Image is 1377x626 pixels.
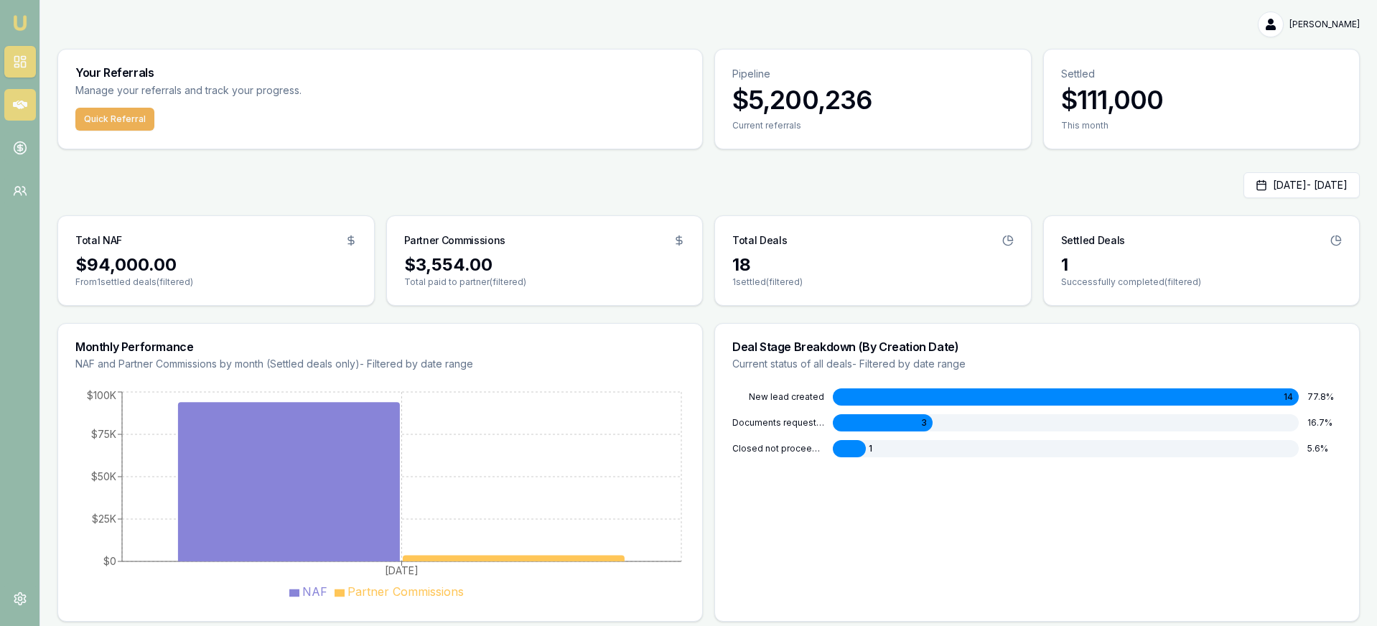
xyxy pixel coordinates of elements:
h3: Total Deals [732,233,787,248]
p: Manage your referrals and track your progress. [75,83,443,99]
div: $3,554.00 [404,253,686,276]
div: 5.6 % [1307,443,1342,454]
div: $94,000.00 [75,253,357,276]
p: Pipeline [732,67,1014,81]
p: NAF and Partner Commissions by month (Settled deals only) - Filtered by date range [75,357,685,371]
img: emu-icon-u.png [11,14,29,32]
p: From 1 settled deals (filtered) [75,276,357,288]
h3: Deal Stage Breakdown (By Creation Date) [732,341,1342,352]
tspan: $100K [87,389,116,401]
div: 77.8 % [1307,391,1342,403]
h3: Total NAF [75,233,122,248]
h3: $111,000 [1061,85,1343,114]
div: Current referrals [732,120,1014,131]
span: [PERSON_NAME] [1289,19,1360,30]
tspan: [DATE] [385,564,419,576]
span: 1 [869,443,872,454]
p: Successfully completed (filtered) [1061,276,1343,288]
p: Total paid to partner (filtered) [404,276,686,288]
h3: Monthly Performance [75,341,685,352]
h3: Your Referrals [75,67,685,78]
tspan: $25K [92,513,116,525]
p: 1 settled (filtered) [732,276,1014,288]
h3: Settled Deals [1061,233,1125,248]
span: Partner Commissions [347,584,464,599]
h3: Partner Commissions [404,233,505,248]
span: 3 [921,417,927,429]
button: [DATE]- [DATE] [1243,172,1360,198]
tspan: $75K [91,428,116,440]
div: 18 [732,253,1014,276]
div: CLOSED NOT PROCEEDING [732,443,824,454]
div: 1 [1061,253,1343,276]
span: 14 [1284,391,1293,403]
h3: $5,200,236 [732,85,1014,114]
tspan: $0 [103,555,116,567]
div: NEW LEAD CREATED [732,391,824,403]
p: Current status of all deals - Filtered by date range [732,357,1342,371]
div: This month [1061,120,1343,131]
tspan: $50K [91,470,116,482]
button: Quick Referral [75,108,154,131]
span: NAF [302,584,327,599]
p: Settled [1061,67,1343,81]
div: 16.7 % [1307,417,1342,429]
div: DOCUMENTS REQUESTED FROM CLIENT [732,417,824,429]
